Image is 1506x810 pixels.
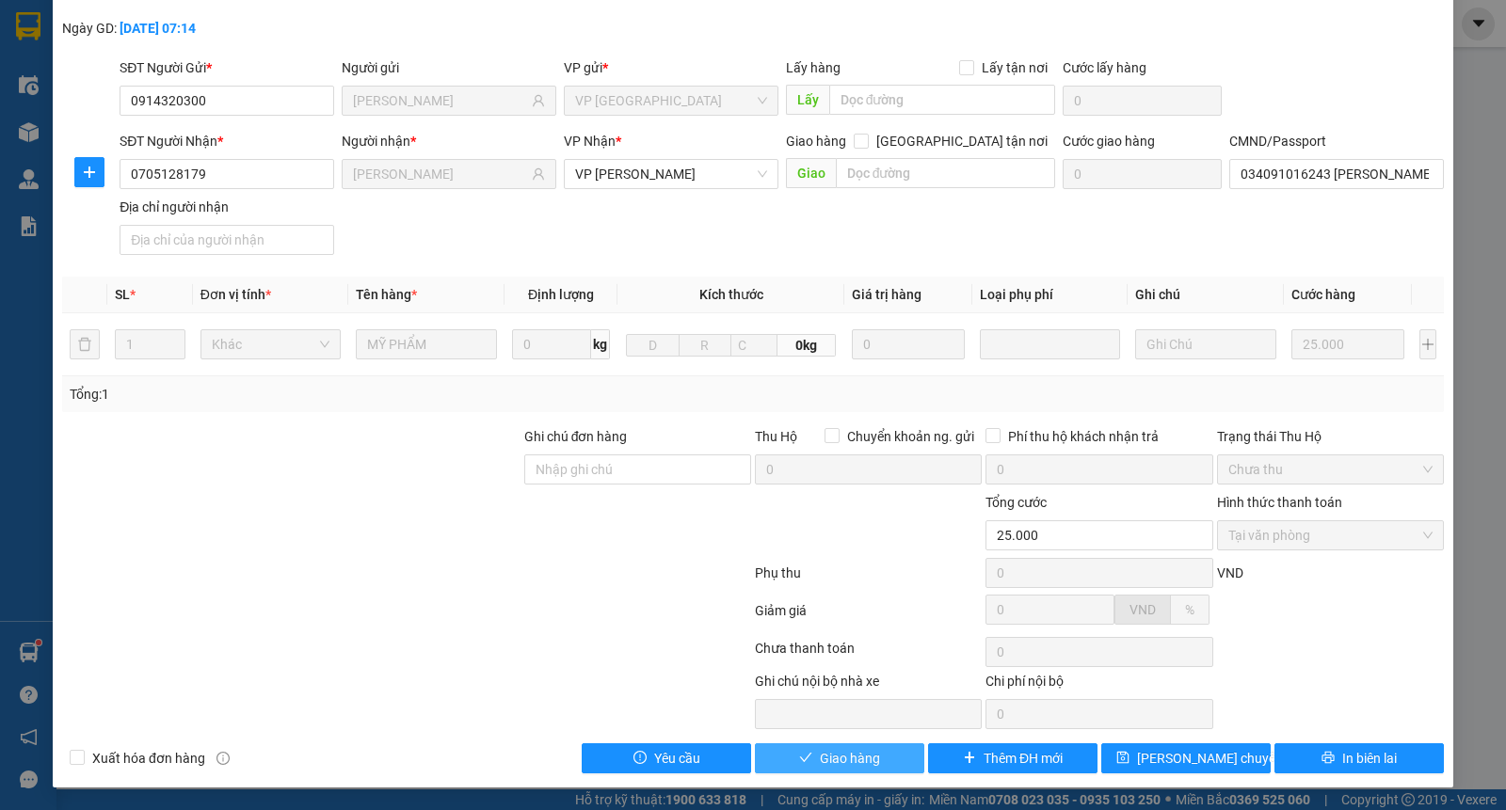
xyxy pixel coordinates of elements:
input: D [626,334,679,357]
span: SL [115,287,130,302]
b: [DATE] 07:14 [120,21,196,36]
th: Loại phụ phí [972,277,1129,313]
span: Giá trị hàng [852,287,921,302]
span: Cước hàng [1291,287,1355,302]
li: Hotline: 19001155 [176,70,787,93]
input: VD: Bàn, Ghế [356,329,497,359]
input: 0 [1291,329,1404,359]
span: save [1116,751,1129,766]
div: Phụ thu [753,563,984,596]
div: Tổng: 1 [70,384,583,405]
button: plus [74,157,104,187]
span: Lấy hàng [786,60,841,75]
label: Cước lấy hàng [1063,60,1146,75]
div: Chưa thanh toán [753,638,984,671]
span: Kích thước [699,287,763,302]
span: VP Ninh Bình [575,87,767,115]
span: 0kg [777,334,836,357]
div: Giảm giá [753,600,984,633]
input: Dọc đường [829,85,1056,115]
span: Giao [786,158,836,188]
span: [GEOGRAPHIC_DATA] tận nơi [869,131,1055,151]
span: Lấy tận nơi [974,57,1055,78]
span: Thu Hộ [755,429,797,444]
label: Ghi chú đơn hàng [524,429,628,444]
span: Tại văn phòng [1228,521,1433,549]
input: Ghi Chú [1135,329,1276,359]
span: info-circle [216,752,230,765]
span: Xuất hóa đơn hàng [85,748,213,769]
button: plusThêm ĐH mới [928,743,1097,773]
li: Số 10 ngõ 15 Ngọc Hồi, Q.[PERSON_NAME], [GEOGRAPHIC_DATA] [176,46,787,70]
span: Yêu cầu [654,748,700,769]
div: VP gửi [564,57,778,78]
button: checkGiao hàng [755,743,924,773]
span: user [532,167,545,181]
input: Cước giao hàng [1063,159,1222,189]
input: Địa chỉ của người nhận [120,225,334,255]
b: GỬI : VP [PERSON_NAME] [24,136,327,167]
input: 0 [852,329,965,359]
input: Tên người nhận [353,164,528,184]
span: In biên lai [1342,748,1397,769]
span: user [532,94,545,107]
div: SĐT Người Gửi [120,57,334,78]
input: R [679,334,731,357]
span: % [1185,602,1194,617]
div: Địa chỉ người nhận [120,197,334,217]
div: Trạng thái Thu Hộ [1217,426,1444,447]
span: Đơn vị tính [200,287,271,302]
div: Người nhận [342,131,556,151]
div: Ghi chú nội bộ nhà xe [755,671,982,699]
span: Định lượng [528,287,594,302]
button: printerIn biên lai [1274,743,1444,773]
div: Ngày GD: [62,18,289,39]
button: delete [70,329,100,359]
input: Tên người gửi [353,90,528,111]
span: Tổng cước [985,495,1047,510]
div: Chi phí nội bộ [985,671,1212,699]
span: exclamation-circle [633,751,647,766]
input: Dọc đường [836,158,1056,188]
span: Lấy [786,85,829,115]
span: Giao hàng [786,134,846,149]
button: save[PERSON_NAME] chuyển hoàn [1101,743,1271,773]
input: Ghi chú đơn hàng [524,454,751,484]
span: Chuyển khoản ng. gửi [840,426,982,447]
span: printer [1322,751,1335,766]
th: Ghi chú [1128,277,1284,313]
span: kg [591,329,610,359]
div: SĐT Người Nhận [120,131,334,151]
span: VP Nhận [564,134,616,149]
div: Người gửi [342,57,556,78]
span: [PERSON_NAME] chuyển hoàn [1137,748,1316,769]
label: Hình thức thanh toán [1217,495,1342,510]
img: logo.jpg [24,24,118,118]
span: VP Lê Duẩn [575,160,767,188]
button: plus [1419,329,1436,359]
span: Giao hàng [820,748,880,769]
span: Chưa thu [1228,455,1433,484]
input: C [730,334,778,357]
span: Khác [212,330,330,358]
input: Cước lấy hàng [1063,86,1222,116]
span: Phí thu hộ khách nhận trả [1001,426,1166,447]
span: Tên hàng [356,287,417,302]
div: CMND/Passport [1229,131,1444,151]
label: Cước giao hàng [1063,134,1155,149]
span: VND [1129,602,1156,617]
span: Thêm ĐH mới [984,748,1063,769]
span: VND [1217,565,1243,580]
span: plus [75,165,104,180]
button: exclamation-circleYêu cầu [582,743,751,773]
span: check [799,751,812,766]
span: plus [963,751,976,766]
